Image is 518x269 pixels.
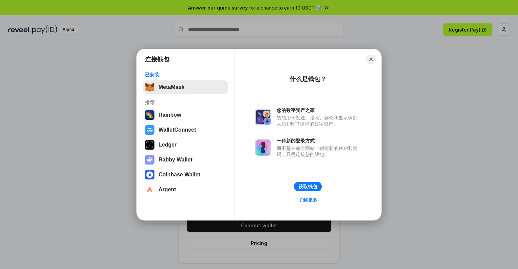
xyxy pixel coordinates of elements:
img: svg+xml,%3Csvg%20width%3D%2228%22%20height%3D%2228%22%20viewBox%3D%220%200%2028%2028%22%20fill%3D... [145,185,154,194]
div: 了解更多 [298,197,317,203]
a: 了解更多 [294,195,321,204]
button: MetaMask [143,80,228,94]
img: svg+xml,%3Csvg%20fill%3D%22none%22%20height%3D%2233%22%20viewBox%3D%220%200%2035%2033%22%20width%... [145,82,154,92]
div: 什么是钱包？ [290,75,326,83]
button: Rabby Wallet [143,153,228,167]
div: 钱包用于发送、接收、存储和显示像以太坊和NFT这样的数字资产。 [277,115,361,127]
div: WalletConnect [159,127,196,133]
button: Coinbase Wallet [143,168,228,181]
div: Ledger [159,142,177,148]
button: Argent [143,183,228,196]
img: svg+xml,%3Csvg%20width%3D%22120%22%20height%3D%22120%22%20viewBox%3D%220%200%20120%20120%22%20fil... [145,110,154,120]
div: 一种新的登录方式 [277,138,361,144]
button: Rainbow [143,108,228,122]
div: 您的数字资产之家 [277,107,361,113]
div: 推荐 [145,99,226,105]
div: Rainbow [159,112,181,118]
img: svg+xml,%3Csvg%20xmlns%3D%22http%3A%2F%2Fwww.w3.org%2F2000%2Fsvg%22%20fill%3D%22none%22%20viewBox... [145,155,154,165]
div: Coinbase Wallet [159,172,200,178]
div: 获取钱包 [298,184,317,190]
button: Ledger [143,138,228,152]
img: svg+xml,%3Csvg%20xmlns%3D%22http%3A%2F%2Fwww.w3.org%2F2000%2Fsvg%22%20fill%3D%22none%22%20viewBox... [255,139,271,156]
div: MetaMask [159,84,184,90]
div: Argent [159,187,176,193]
button: WalletConnect [143,123,228,137]
div: 已安装 [145,72,226,78]
h1: 连接钱包 [145,55,169,63]
div: 而不是在每个网站上创建新的账户和密码，只需连接您的钱包。 [277,145,361,157]
img: svg+xml,%3Csvg%20xmlns%3D%22http%3A%2F%2Fwww.w3.org%2F2000%2Fsvg%22%20width%3D%2228%22%20height%3... [145,140,154,150]
button: Close [366,55,376,64]
button: 获取钱包 [294,182,322,191]
img: svg+xml,%3Csvg%20xmlns%3D%22http%3A%2F%2Fwww.w3.org%2F2000%2Fsvg%22%20fill%3D%22none%22%20viewBox... [255,109,271,125]
div: Rabby Wallet [159,157,192,163]
img: svg+xml,%3Csvg%20width%3D%2228%22%20height%3D%2228%22%20viewBox%3D%220%200%2028%2028%22%20fill%3D... [145,170,154,179]
img: svg+xml,%3Csvg%20width%3D%2228%22%20height%3D%2228%22%20viewBox%3D%220%200%2028%2028%22%20fill%3D... [145,125,154,135]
